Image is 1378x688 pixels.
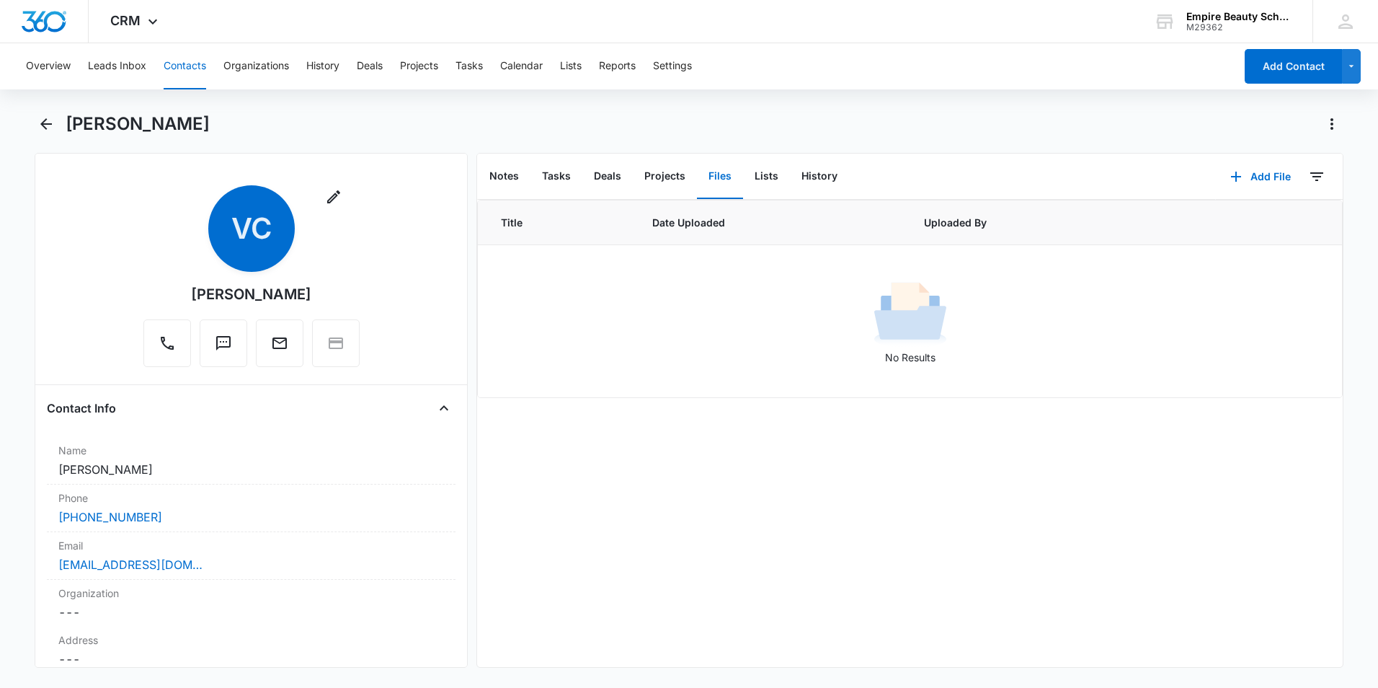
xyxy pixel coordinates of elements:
[66,113,210,135] h1: [PERSON_NAME]
[26,43,71,89] button: Overview
[560,43,582,89] button: Lists
[191,283,311,305] div: [PERSON_NAME]
[479,350,1341,365] p: No Results
[697,154,743,199] button: Files
[256,342,303,354] a: Email
[35,113,57,136] button: Back
[582,154,633,199] button: Deals
[599,43,636,89] button: Reports
[47,627,455,674] div: Address---
[652,215,889,230] span: Date Uploaded
[47,400,116,417] h4: Contact Info
[58,586,444,601] label: Organization
[653,43,692,89] button: Settings
[200,319,247,367] button: Text
[200,342,247,354] a: Text
[790,154,849,199] button: History
[58,538,444,553] label: Email
[208,185,295,272] span: VC
[400,43,438,89] button: Projects
[1305,165,1328,188] button: Filters
[110,13,141,28] span: CRM
[256,319,303,367] button: Email
[58,604,444,621] dd: ---
[1186,11,1292,22] div: account name
[143,319,191,367] button: Call
[455,43,483,89] button: Tasks
[501,215,618,230] span: Title
[924,215,1135,230] span: Uploaded By
[1320,113,1343,136] button: Actions
[743,154,790,199] button: Lists
[223,43,289,89] button: Organizations
[478,154,530,199] button: Notes
[88,43,146,89] button: Leads Inbox
[58,508,162,526] a: [PHONE_NUMBER]
[874,278,946,350] img: No Results
[58,650,444,668] dd: ---
[58,443,444,458] label: Name
[357,43,383,89] button: Deals
[432,397,455,420] button: Close
[47,437,455,485] div: Name[PERSON_NAME]
[500,43,543,89] button: Calendar
[1245,49,1342,84] button: Add Contact
[1216,159,1305,194] button: Add File
[164,43,206,89] button: Contacts
[47,532,455,580] div: Email[EMAIL_ADDRESS][DOMAIN_NAME]
[633,154,697,199] button: Projects
[47,485,455,532] div: Phone[PHONE_NUMBER]
[306,43,339,89] button: History
[47,580,455,627] div: Organization---
[58,461,444,478] dd: [PERSON_NAME]
[1186,22,1292,32] div: account id
[530,154,582,199] button: Tasks
[58,556,203,573] a: [EMAIL_ADDRESS][DOMAIN_NAME]
[143,342,191,354] a: Call
[58,490,444,506] label: Phone
[58,632,444,648] label: Address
